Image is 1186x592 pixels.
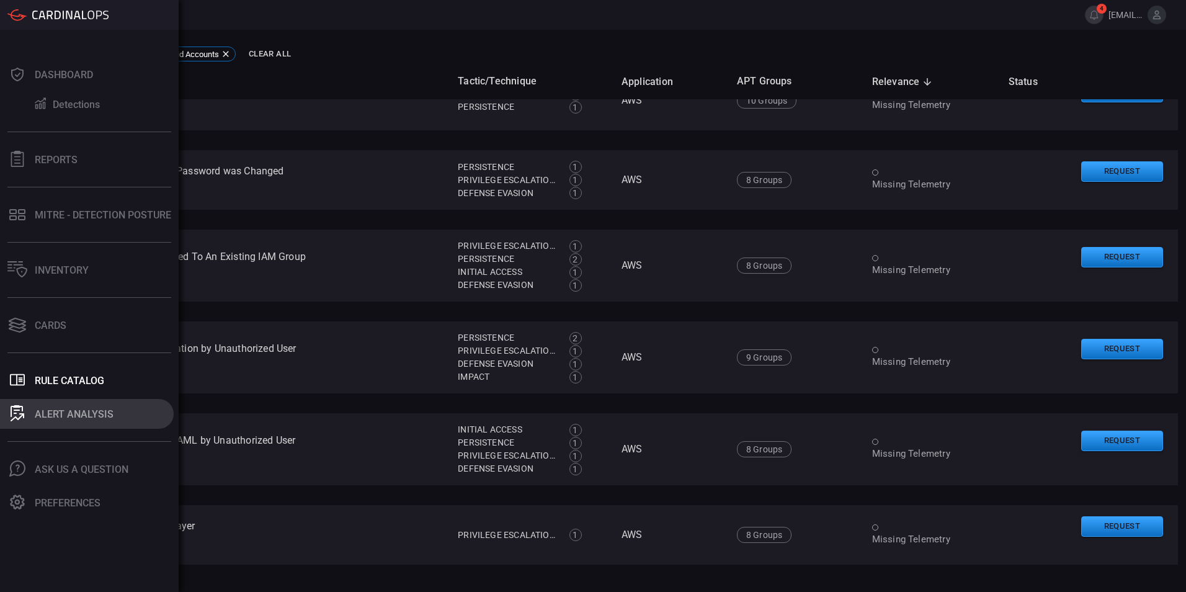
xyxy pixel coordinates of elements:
[872,99,989,112] div: Missing Telemetry
[612,321,727,393] td: AWS
[622,74,689,89] span: Application
[458,436,555,449] div: Persistence
[569,266,582,279] div: 1
[569,240,582,253] div: 1
[569,174,582,186] div: 1
[569,463,582,475] div: 1
[569,345,582,357] div: 1
[612,71,727,130] td: AWS
[569,88,582,101] div: 1
[458,101,555,114] div: Persistence
[458,240,555,253] div: Privilege Escalation
[569,437,582,449] div: 1
[872,178,989,191] div: Missing Telemetry
[458,370,555,383] div: Impact
[53,99,100,110] font: Detections
[60,343,296,354] font: AWS - Access Key Modification by Unauthorized User
[569,187,582,199] div: 1
[458,449,555,462] div: Privilege Escalation
[737,441,791,457] div: 8 Groups
[1085,6,1104,24] button: 4
[1108,10,1143,20] span: [EMAIL_ADDRESS][DOMAIN_NAME]
[458,253,555,266] div: Persistence
[1081,516,1163,537] button: Request
[569,358,582,370] div: 1
[458,357,555,370] div: Defense Evasion
[569,279,582,292] div: 1
[458,462,555,475] div: Defense Evasion
[458,423,555,436] div: Initial Access
[35,497,100,509] font: Preferences
[458,187,555,200] div: Defense Evasion
[458,266,555,279] div: Initial Access
[727,64,862,99] th: APT Groups
[569,253,582,266] div: 2
[569,450,582,462] div: 1
[1081,161,1163,182] button: Request
[872,356,989,369] div: Missing Telemetry
[737,92,797,109] div: 10 Groups
[35,320,66,331] font: Cards
[458,161,555,174] div: Persistence
[612,150,727,210] td: AWS
[458,331,555,344] div: Persistence
[1009,74,1038,89] font: Status
[872,74,920,89] font: Relevance
[35,154,78,166] font: Reports
[569,332,582,344] div: 2
[246,45,294,64] button: Clear All
[872,264,989,277] div: Missing Telemetry
[737,527,791,543] div: 8 Groups
[569,371,582,383] div: 1
[569,161,582,173] div: 1
[569,424,582,436] div: 1
[60,520,195,532] font: AWS - Attached Lambda Layer
[612,230,727,302] td: AWS
[737,258,791,274] div: 8 Groups
[166,50,219,59] span: Valid Accounts
[458,344,555,357] div: Privilege Escalation
[458,529,555,542] div: Privilege Escalation
[35,408,114,420] font: ALERT ANALYSIS
[35,264,89,276] font: Inventory
[1097,4,1107,14] span: 4
[35,69,93,81] font: Dashboard
[612,413,727,485] td: AWS
[448,64,612,99] th: Tactic/Technique
[35,209,171,221] font: MITRE - Detection Posture
[622,74,673,89] font: Application
[569,529,582,541] div: 1
[569,101,582,114] div: 1
[35,375,104,387] font: Rule Catalog
[872,447,989,460] div: Missing Telemetry
[35,464,128,475] font: Ask Us A Question
[1009,74,1054,89] span: Status
[458,174,555,187] div: Privilege Escalation
[1081,247,1163,267] button: Request
[1081,339,1163,359] button: Request
[737,172,791,188] div: 8 Groups
[872,74,936,89] span: Relevance
[458,279,555,292] div: Defense Evasion
[60,251,306,262] font: AWS - A Policy Was Attached To An Existing IAM Group
[872,533,989,546] div: Missing Telemetry
[737,349,791,366] div: 9 Groups
[612,505,727,565] td: AWS
[1081,431,1163,451] button: Request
